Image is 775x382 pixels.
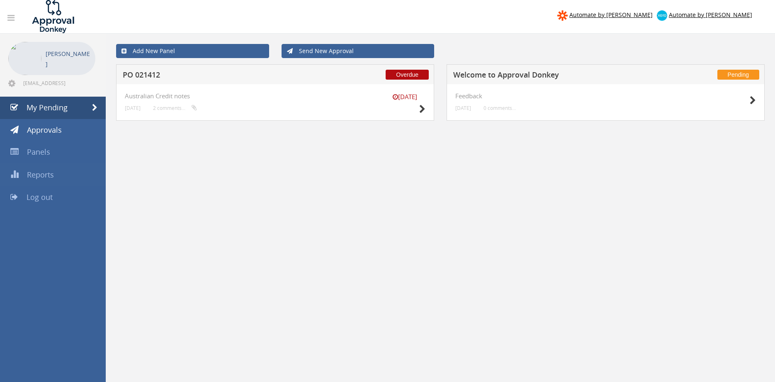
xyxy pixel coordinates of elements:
[557,10,568,21] img: zapier-logomark.png
[453,71,667,81] h5: Welcome to Approval Donkey
[569,11,653,19] span: Automate by [PERSON_NAME]
[455,92,756,100] h4: Feedback
[153,105,197,111] small: 2 comments...
[282,44,435,58] a: Send New Approval
[27,102,68,112] span: My Pending
[455,105,471,111] small: [DATE]
[386,70,429,80] span: Overdue
[669,11,752,19] span: Automate by [PERSON_NAME]
[125,105,141,111] small: [DATE]
[384,92,425,101] small: [DATE]
[46,49,91,69] p: [PERSON_NAME]
[116,44,269,58] a: Add New Panel
[23,80,94,86] span: [EMAIL_ADDRESS][DOMAIN_NAME]
[657,10,667,21] img: xero-logo.png
[27,125,62,135] span: Approvals
[27,147,50,157] span: Panels
[27,192,53,202] span: Log out
[125,92,425,100] h4: Australian Credit notes
[123,71,336,81] h5: PO 021412
[27,170,54,180] span: Reports
[483,105,516,111] small: 0 comments...
[717,70,759,80] span: Pending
